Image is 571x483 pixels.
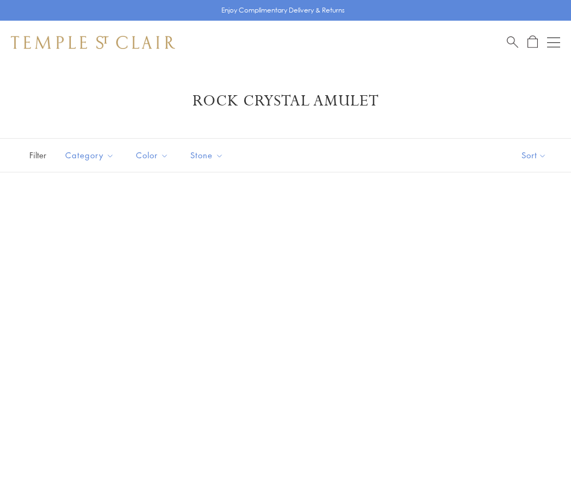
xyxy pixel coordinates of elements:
[27,91,544,111] h1: Rock Crystal Amulet
[182,143,232,168] button: Stone
[497,139,571,172] button: Show sort by
[185,148,232,162] span: Stone
[507,35,518,49] a: Search
[128,143,177,168] button: Color
[221,5,345,16] p: Enjoy Complimentary Delivery & Returns
[547,36,560,49] button: Open navigation
[131,148,177,162] span: Color
[527,35,538,49] a: Open Shopping Bag
[11,36,175,49] img: Temple St. Clair
[60,148,122,162] span: Category
[57,143,122,168] button: Category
